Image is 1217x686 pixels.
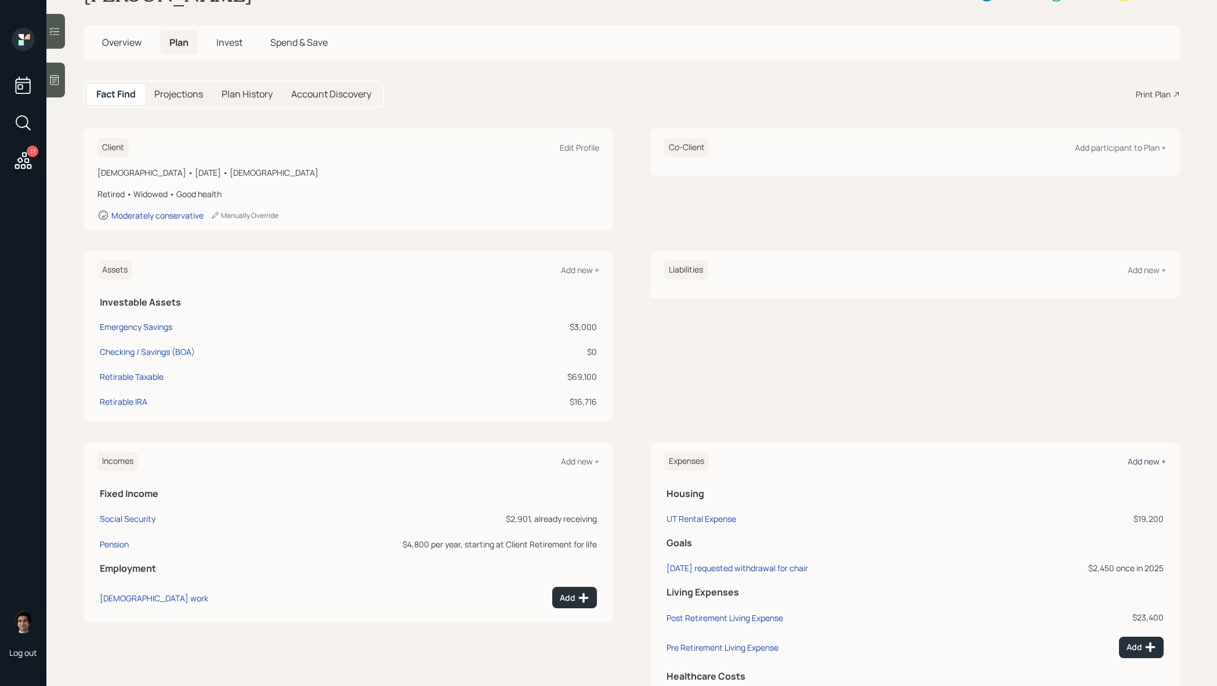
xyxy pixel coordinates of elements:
[12,610,35,633] img: harrison-schaefer-headshot-2.png
[270,36,328,49] span: Spend & Save
[664,260,708,280] h6: Liabilities
[100,539,129,550] div: Pension
[97,260,132,280] h6: Assets
[100,346,195,358] div: Checking / Savings (BOA)
[560,592,589,604] div: Add
[97,138,129,157] h6: Client
[560,142,599,153] div: Edit Profile
[100,488,597,499] h5: Fixed Income
[561,264,599,275] div: Add new +
[291,89,371,100] h5: Account Discovery
[667,671,1164,682] h5: Healthcare Costs
[667,538,1164,549] h5: Goals
[96,89,136,100] h5: Fact Find
[97,166,599,179] div: [DEMOGRAPHIC_DATA] • [DATE] • [DEMOGRAPHIC_DATA]
[100,513,155,524] div: Social Security
[222,89,273,100] h5: Plan History
[282,513,597,525] div: $2,901, already receiving
[473,371,597,383] div: $69,100
[216,36,242,49] span: Invest
[473,346,597,358] div: $0
[473,321,597,333] div: $3,000
[1075,142,1166,153] div: Add participant to Plan +
[102,36,142,49] span: Overview
[991,611,1164,623] div: $23,400
[664,138,709,157] h6: Co-Client
[169,36,189,49] span: Plan
[991,562,1164,574] div: $2,450 once in 2025
[100,371,164,383] div: Retirable Taxable
[664,452,709,471] h6: Expenses
[1136,88,1171,100] div: Print Plan
[97,452,138,471] h6: Incomes
[473,395,597,408] div: $16,716
[667,488,1164,499] h5: Housing
[100,395,147,408] div: Retirable IRA
[667,562,808,574] div: [DATE] requested withdrawal for chair
[561,456,599,467] div: Add new +
[100,593,208,604] div: [DEMOGRAPHIC_DATA] work
[100,321,172,333] div: Emergency Savings
[552,587,597,608] button: Add
[111,210,204,221] div: Moderately conservative
[282,538,597,550] div: $4,800 per year, starting at Client Retirement for life
[27,146,38,157] div: 17
[154,89,203,100] h5: Projections
[1128,456,1166,467] div: Add new +
[667,587,1164,598] h5: Living Expenses
[9,647,37,658] div: Log out
[1127,641,1156,653] div: Add
[991,513,1164,525] div: $19,200
[100,563,597,574] h5: Employment
[667,513,736,524] div: UT Rental Expense
[667,642,778,653] div: Pre Retirement Living Expense
[667,612,783,623] div: Post Retirement Living Expense
[211,210,278,220] div: Manually Override
[97,188,599,200] div: Retired • Widowed • Good health
[100,297,597,308] h5: Investable Assets
[1119,637,1164,658] button: Add
[1128,264,1166,275] div: Add new +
